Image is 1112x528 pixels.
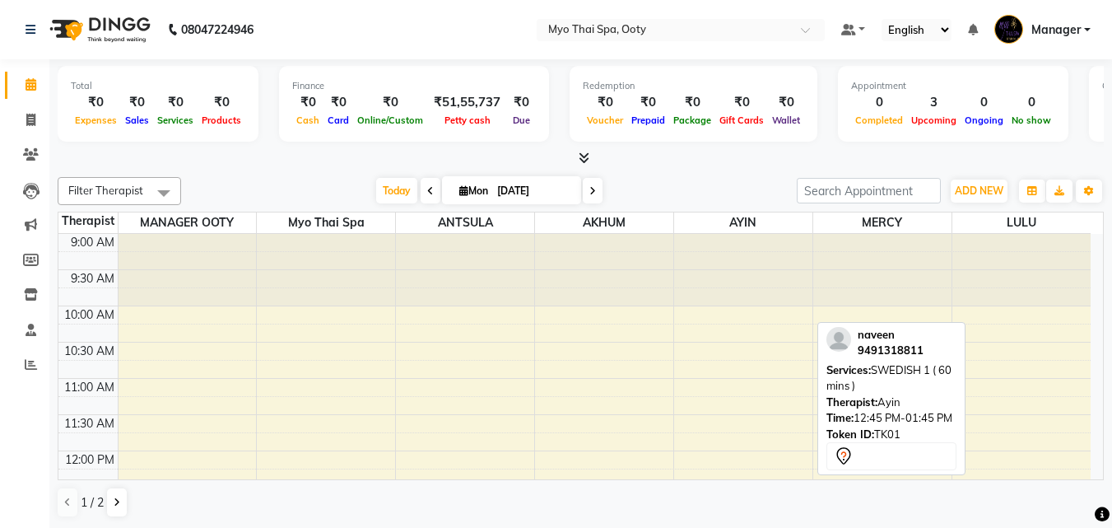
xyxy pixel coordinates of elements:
[507,93,536,112] div: ₹0
[669,114,715,126] span: Package
[627,114,669,126] span: Prepaid
[181,7,254,53] b: 08047224946
[674,213,812,233] span: AYIN
[961,114,1007,126] span: Ongoing
[826,395,877,409] span: Therapist:
[955,185,1003,197] span: ADD NEW
[67,234,118,251] div: 9:00 AM
[669,93,715,112] div: ₹0
[68,184,143,197] span: Filter Therapist
[851,93,907,112] div: 0
[961,93,1007,112] div: 0
[396,213,534,233] span: ANTSULA
[119,213,257,233] span: MANAGER OOTY
[61,343,118,360] div: 10:30 AM
[71,79,245,93] div: Total
[67,270,118,287] div: 9:30 AM
[121,114,153,126] span: Sales
[121,93,153,112] div: ₹0
[455,185,492,197] span: Mon
[826,427,956,443] div: TK01
[292,114,323,126] span: Cash
[797,178,941,203] input: Search Appointment
[583,114,627,126] span: Voucher
[198,114,245,126] span: Products
[509,114,534,126] span: Due
[1031,21,1081,39] span: Manager
[492,179,575,203] input: 2025-09-01
[851,114,907,126] span: Completed
[907,114,961,126] span: Upcoming
[61,379,118,396] div: 11:00 AM
[61,415,118,432] div: 11:30 AM
[826,411,854,424] span: Time:
[826,327,851,352] img: profile
[535,213,673,233] span: AKHUM
[826,363,871,376] span: Services:
[376,178,417,203] span: Today
[58,213,118,230] div: Therapist
[427,93,507,112] div: ₹51,55,737
[851,79,1055,93] div: Appointment
[583,79,804,93] div: Redemption
[826,428,874,441] span: Token ID:
[858,343,924,359] div: 9491318811
[353,93,427,112] div: ₹0
[42,7,155,53] img: logo
[61,306,118,324] div: 10:00 AM
[440,114,495,126] span: Petty cash
[153,93,198,112] div: ₹0
[951,180,1007,203] button: ADD NEW
[826,363,951,393] span: SWEDISH 1 ( 60 mins )
[323,93,353,112] div: ₹0
[323,114,353,126] span: Card
[292,93,323,112] div: ₹0
[583,93,627,112] div: ₹0
[627,93,669,112] div: ₹0
[1007,93,1055,112] div: 0
[71,93,121,112] div: ₹0
[715,114,768,126] span: Gift Cards
[353,114,427,126] span: Online/Custom
[292,79,536,93] div: Finance
[257,213,395,233] span: Myo Thai Spa
[768,93,804,112] div: ₹0
[994,15,1023,44] img: Manager
[62,451,118,469] div: 12:00 PM
[826,410,956,427] div: 12:45 PM-01:45 PM
[198,93,245,112] div: ₹0
[153,114,198,126] span: Services
[907,93,961,112] div: 3
[81,494,104,512] span: 1 / 2
[71,114,121,126] span: Expenses
[715,93,768,112] div: ₹0
[952,213,1091,233] span: LULU
[768,114,804,126] span: Wallet
[813,213,951,233] span: MERCY
[826,395,956,411] div: Ayin
[1007,114,1055,126] span: No show
[858,328,895,341] span: naveen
